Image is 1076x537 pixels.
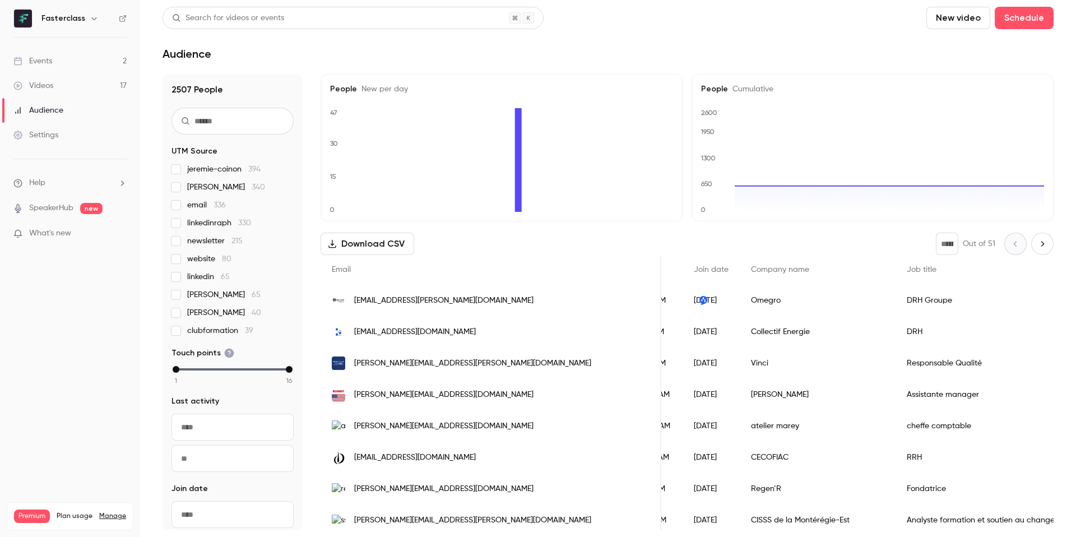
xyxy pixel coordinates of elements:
div: Settings [13,129,58,141]
img: cecofiac.fr [332,451,345,464]
span: What's new [29,228,71,239]
div: CECOFIAC [740,442,896,473]
span: [PERSON_NAME][EMAIL_ADDRESS][PERSON_NAME][DOMAIN_NAME] [354,515,591,526]
span: Premium [14,510,50,523]
span: UTM Source [171,146,217,157]
h1: 2507 People [171,83,294,96]
li: help-dropdown-opener [13,177,127,189]
span: [PERSON_NAME] [187,289,261,300]
a: SpeakerHub [29,202,73,214]
span: linkedinraph [187,217,251,229]
span: [EMAIL_ADDRESS][DOMAIN_NAME] [354,452,476,464]
span: website [187,253,231,265]
span: 40 [252,309,261,317]
div: CISSS de la Montérégie-Est [740,504,896,536]
div: Search for videos or events [172,12,284,24]
span: 80 [222,255,231,263]
span: clubformation [187,325,253,336]
button: Schedule [995,7,1054,29]
div: Vinci [740,348,896,379]
span: [PERSON_NAME][EMAIL_ADDRESS][DOMAIN_NAME] [354,420,534,432]
div: atelier marey [740,410,896,442]
span: 340 [252,183,265,191]
text: 30 [330,140,338,147]
text: 0 [701,206,706,214]
span: 394 [248,165,261,173]
span: [PERSON_NAME] [187,182,265,193]
img: beckhoff.fr [332,388,345,401]
div: min [173,366,179,373]
div: [DATE] [683,442,740,473]
div: [DATE] [683,504,740,536]
img: ssss.gouv.qc.ca [332,515,345,526]
span: Help [29,177,45,189]
span: email [187,200,226,211]
span: [PERSON_NAME] [187,307,261,318]
button: Next page [1031,233,1054,255]
img: omegro.com [332,294,345,307]
p: Out of 51 [963,238,995,249]
a: Manage [99,512,126,521]
span: [EMAIL_ADDRESS][DOMAIN_NAME] [354,326,476,338]
span: Cumulative [728,85,773,93]
div: [DATE] [683,410,740,442]
span: 39 [245,327,253,335]
div: max [286,366,293,373]
span: 330 [238,219,251,227]
span: Touch points [171,348,234,359]
span: Plan usage [57,512,92,521]
div: Regen’R [740,473,896,504]
span: 65 [252,291,261,299]
h6: Fasterclass [41,13,85,24]
div: [DATE] [683,316,740,348]
text: 1950 [701,128,715,136]
div: [DATE] [683,348,740,379]
span: new [80,203,103,214]
img: Fasterclass [14,10,32,27]
span: [PERSON_NAME][EMAIL_ADDRESS][DOMAIN_NAME] [354,389,534,401]
text: 15 [330,173,336,180]
img: atelier-marey.fr [332,420,345,432]
button: Download CSV [321,233,414,255]
img: collectifenergie.com [332,325,345,339]
div: Collectif Energie [740,316,896,348]
span: [PERSON_NAME][EMAIL_ADDRESS][DOMAIN_NAME] [354,483,534,495]
div: Events [13,55,52,67]
div: Videos [13,80,53,91]
div: Omegro [740,285,896,316]
text: 47 [330,109,337,117]
span: Last activity [171,396,219,407]
span: Company name [751,266,809,274]
img: regenr.earth [332,483,345,495]
span: [PERSON_NAME][EMAIL_ADDRESS][PERSON_NAME][DOMAIN_NAME] [354,358,591,369]
div: Audience [13,105,63,116]
span: New per day [357,85,408,93]
span: 16 [286,376,292,386]
span: Job title [907,266,936,274]
span: linkedin [187,271,230,283]
text: 1300 [701,154,716,162]
div: [PERSON_NAME] [740,379,896,410]
span: 215 [231,237,243,245]
h5: People [701,84,1044,95]
span: newsletter [187,235,243,247]
div: [DATE] [683,379,740,410]
img: balfourbeattyvinci.com [332,357,345,370]
div: [DATE] [683,285,740,316]
span: Join date [171,483,208,494]
text: 650 [701,180,712,188]
h5: People [330,84,673,95]
text: 0 [330,206,335,214]
span: Join date [694,266,729,274]
span: [EMAIL_ADDRESS][PERSON_NAME][DOMAIN_NAME] [354,295,534,307]
button: New video [926,7,990,29]
div: [DATE] [683,473,740,504]
text: 2600 [701,109,717,117]
span: 1 [175,376,177,386]
span: jeremie-coinon [187,164,261,175]
h1: Audience [163,47,211,61]
span: 65 [221,273,230,281]
span: 336 [214,201,226,209]
span: Email [332,266,351,274]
